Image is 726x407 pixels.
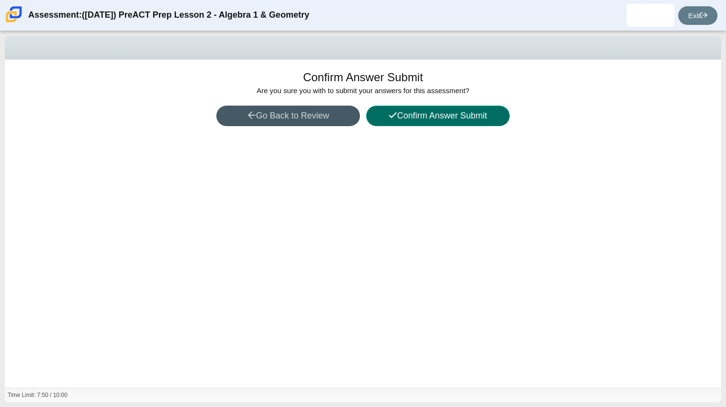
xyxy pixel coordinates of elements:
[643,8,658,23] img: damiyan.balquier.hhNpv0
[257,86,469,95] span: Are you sure you with to submit your answers for this assessment?
[303,69,423,86] h1: Confirm Answer Submit
[688,11,700,20] thspan: Exit
[82,9,309,21] thspan: ([DATE]) PreACT Prep Lesson 2 - Algebra 1 & Geometry
[28,9,82,21] thspan: Assessment:
[366,106,510,126] button: Confirm Answer Submit
[216,106,360,126] button: Go Back to Review
[678,6,717,25] a: Exit
[4,18,24,26] a: Carmen School of Science & Technology
[4,4,24,24] img: Carmen School of Science & Technology
[8,391,67,399] div: Time Limit: 7:50 / 10:00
